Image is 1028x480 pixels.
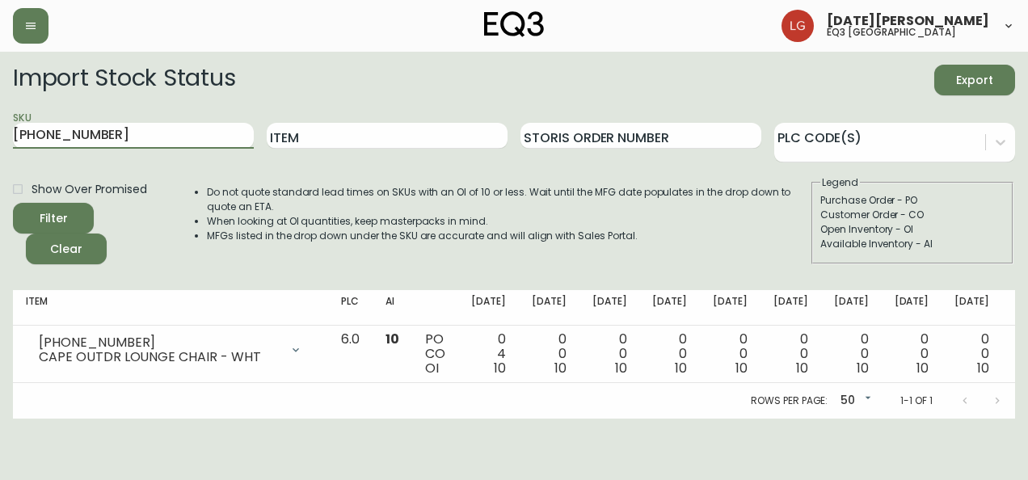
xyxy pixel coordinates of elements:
[592,332,627,376] div: 0 0
[425,359,439,377] span: OI
[820,222,1005,237] div: Open Inventory - OI
[532,332,567,376] div: 0 0
[40,208,68,229] div: Filter
[328,326,373,383] td: 6.0
[13,290,328,326] th: Item
[947,70,1002,91] span: Export
[751,394,828,408] p: Rows per page:
[882,290,942,326] th: [DATE]
[207,229,810,243] li: MFGs listed in the drop down under the SKU are accurate and will align with Sales Portal.
[820,237,1005,251] div: Available Inventory - AI
[773,332,808,376] div: 0 0
[857,359,869,377] span: 10
[207,214,810,229] li: When looking at OI quantities, keep masterpacks in mind.
[796,359,808,377] span: 10
[954,332,989,376] div: 0 0
[820,193,1005,208] div: Purchase Order - PO
[425,332,445,376] div: PO CO
[916,359,929,377] span: 10
[782,10,814,42] img: 2638f148bab13be18035375ceda1d187
[821,290,882,326] th: [DATE]
[471,332,506,376] div: 0 4
[827,27,956,37] h5: eq3 [GEOGRAPHIC_DATA]
[942,290,1002,326] th: [DATE]
[834,332,869,376] div: 0 0
[977,359,989,377] span: 10
[26,234,107,264] button: Clear
[934,65,1015,95] button: Export
[13,203,94,234] button: Filter
[39,239,94,259] span: Clear
[26,332,315,368] div: [PHONE_NUMBER]CAPE OUTDR LOUNGE CHAIR - WHT
[458,290,519,326] th: [DATE]
[900,394,933,408] p: 1-1 of 1
[13,65,235,95] h2: Import Stock Status
[895,332,929,376] div: 0 0
[554,359,567,377] span: 10
[519,290,579,326] th: [DATE]
[328,290,373,326] th: PLC
[39,350,280,364] div: CAPE OUTDR LOUNGE CHAIR - WHT
[494,359,506,377] span: 10
[820,175,860,190] legend: Legend
[827,15,989,27] span: [DATE][PERSON_NAME]
[735,359,748,377] span: 10
[713,332,748,376] div: 0 0
[639,290,700,326] th: [DATE]
[385,330,399,348] span: 10
[760,290,821,326] th: [DATE]
[207,185,810,214] li: Do not quote standard lead times on SKUs with an OI of 10 or less. Wait until the MFG date popula...
[700,290,760,326] th: [DATE]
[484,11,544,37] img: logo
[820,208,1005,222] div: Customer Order - CO
[579,290,640,326] th: [DATE]
[652,332,687,376] div: 0 0
[373,290,412,326] th: AI
[615,359,627,377] span: 10
[834,388,874,415] div: 50
[39,335,280,350] div: [PHONE_NUMBER]
[32,181,147,198] span: Show Over Promised
[675,359,687,377] span: 10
